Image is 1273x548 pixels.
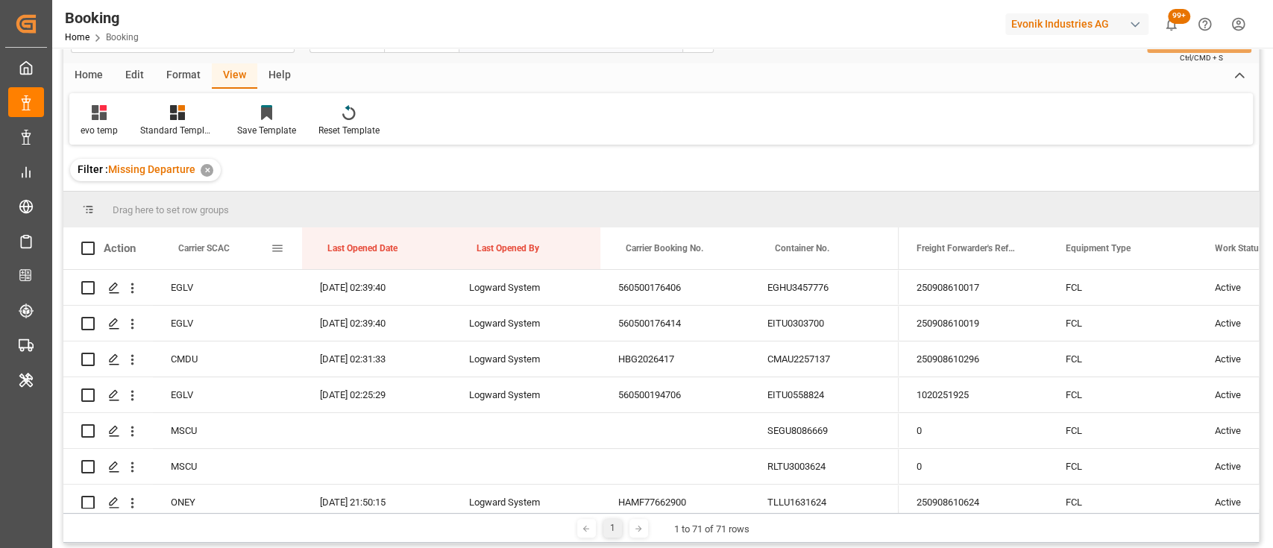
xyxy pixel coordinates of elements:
[63,413,899,449] div: Press SPACE to select this row.
[318,124,380,137] div: Reset Template
[917,243,1016,253] span: Freight Forwarder's Reference No.
[104,242,136,255] div: Action
[65,7,139,29] div: Booking
[1048,377,1197,412] div: FCL
[674,522,749,537] div: 1 to 71 of 71 rows
[749,377,899,412] div: EITU0558824
[153,341,302,377] div: CMDU
[153,270,302,305] div: EGLV
[1048,485,1197,520] div: FCL
[626,243,703,253] span: Carrier Booking No.
[1005,13,1148,35] div: Evonik Industries AG
[153,413,302,448] div: MSCU
[63,449,899,485] div: Press SPACE to select this row.
[749,341,899,377] div: CMAU2257137
[600,485,749,520] div: HAMF77662900
[63,377,899,413] div: Press SPACE to select this row.
[1154,7,1188,41] button: show 102 new notifications
[451,377,600,412] div: Logward System
[600,341,749,377] div: HBG2026417
[451,485,600,520] div: Logward System
[899,341,1048,377] div: 250908610296
[302,485,451,520] div: [DATE] 21:50:15
[302,341,451,377] div: [DATE] 02:31:33
[600,306,749,341] div: 560500176414
[63,270,899,306] div: Press SPACE to select this row.
[451,270,600,305] div: Logward System
[1048,341,1197,377] div: FCL
[749,413,899,448] div: SEGU8086669
[899,485,1048,520] div: 250908610624
[114,63,155,89] div: Edit
[178,243,230,253] span: Carrier SCAC
[775,243,829,253] span: Container No.
[899,306,1048,341] div: 250908610019
[140,124,215,137] div: Standard Templates
[153,449,302,484] div: MSCU
[63,306,899,341] div: Press SPACE to select this row.
[899,413,1048,448] div: 0
[155,63,212,89] div: Format
[113,204,229,215] span: Drag here to set row groups
[1048,413,1197,448] div: FCL
[65,32,89,42] a: Home
[153,485,302,520] div: ONEY
[327,243,397,253] span: Last Opened Date
[212,63,257,89] div: View
[1168,9,1190,24] span: 99+
[749,485,899,520] div: TLLU1631624
[899,377,1048,412] div: 1020251925
[603,519,622,538] div: 1
[1048,270,1197,305] div: FCL
[1066,243,1131,253] span: Equipment Type
[600,270,749,305] div: 560500176406
[600,377,749,412] div: 560500194706
[237,124,296,137] div: Save Template
[749,449,899,484] div: RLTU3003624
[1180,52,1223,63] span: Ctrl/CMD + S
[302,377,451,412] div: [DATE] 02:25:29
[153,377,302,412] div: EGLV
[451,306,600,341] div: Logward System
[78,163,108,175] span: Filter :
[899,270,1048,305] div: 250908610017
[257,63,302,89] div: Help
[153,306,302,341] div: EGLV
[302,306,451,341] div: [DATE] 02:39:40
[1005,10,1154,38] button: Evonik Industries AG
[81,124,118,137] div: evo temp
[749,270,899,305] div: EGHU3457776
[1048,449,1197,484] div: FCL
[1215,243,1263,253] span: Work Status
[108,163,195,175] span: Missing Departure
[1188,7,1222,41] button: Help Center
[899,449,1048,484] div: 0
[451,341,600,377] div: Logward System
[63,63,114,89] div: Home
[63,341,899,377] div: Press SPACE to select this row.
[63,485,899,520] div: Press SPACE to select this row.
[1048,306,1197,341] div: FCL
[201,164,213,177] div: ✕
[749,306,899,341] div: EITU0303700
[477,243,539,253] span: Last Opened By
[302,270,451,305] div: [DATE] 02:39:40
